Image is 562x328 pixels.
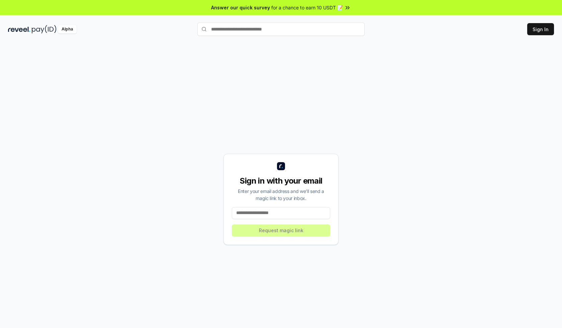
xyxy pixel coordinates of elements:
[527,23,554,35] button: Sign In
[32,25,57,34] img: pay_id
[232,188,330,202] div: Enter your email address and we’ll send a magic link to your inbox.
[232,176,330,186] div: Sign in with your email
[277,162,285,170] img: logo_small
[271,4,343,11] span: for a chance to earn 10 USDT 📝
[211,4,270,11] span: Answer our quick survey
[8,25,30,34] img: reveel_dark
[58,25,77,34] div: Alpha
